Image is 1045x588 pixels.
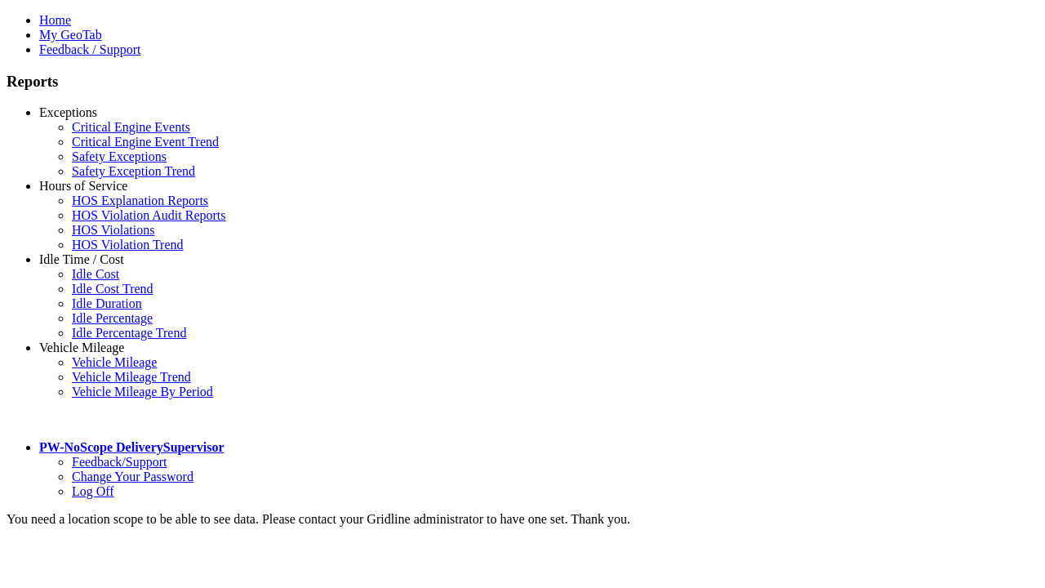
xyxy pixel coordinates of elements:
[7,512,1038,527] div: You need a location scope to be able to see data. Please contact your Gridline administrator to h...
[39,341,124,354] a: Vehicle Mileage
[72,385,213,399] a: Vehicle Mileage By Period
[72,135,219,149] a: Critical Engine Event Trend
[72,149,167,163] a: Safety Exceptions
[72,120,190,134] a: Critical Engine Events
[39,28,102,42] a: My GeoTab
[39,42,140,56] a: Feedback / Support
[72,370,191,384] a: Vehicle Mileage Trend
[39,252,124,266] a: Idle Time / Cost
[7,73,1038,91] h3: Reports
[72,296,142,310] a: Idle Duration
[72,238,184,252] a: HOS Violation Trend
[72,164,195,178] a: Safety Exception Trend
[39,13,71,27] a: Home
[72,484,114,498] a: Log Off
[39,105,97,119] a: Exceptions
[39,440,224,454] a: PW-NoScope DeliverySupervisor
[72,311,153,325] a: Idle Percentage
[72,208,226,222] a: HOS Violation Audit Reports
[72,355,157,369] a: Vehicle Mileage
[72,470,193,483] a: Change Your Password
[39,179,127,193] a: Hours of Service
[72,282,153,296] a: Idle Cost Trend
[72,267,119,281] a: Idle Cost
[72,194,208,207] a: HOS Explanation Reports
[72,326,186,340] a: Idle Percentage Trend
[72,455,167,469] a: Feedback/Support
[72,223,154,237] a: HOS Violations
